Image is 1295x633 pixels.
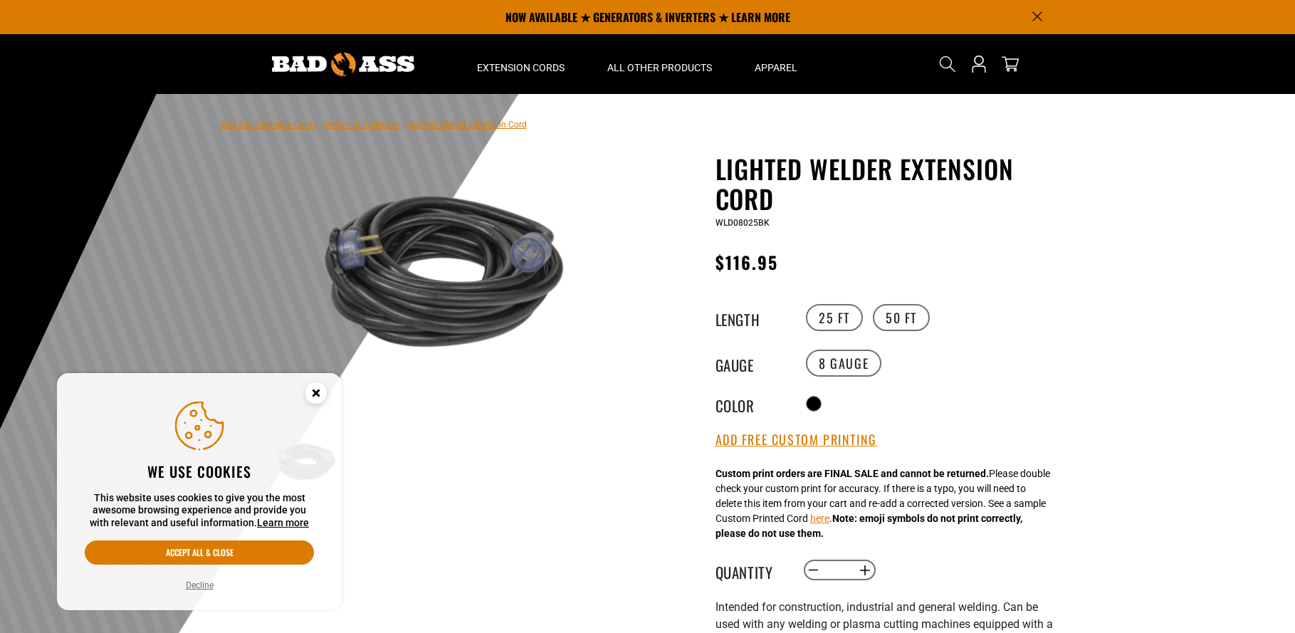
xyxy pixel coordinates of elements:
button: here [810,511,829,526]
span: $116.95 [715,249,779,275]
button: Decline [182,578,218,592]
h1: Lighted Welder Extension Cord [715,154,1064,214]
strong: Custom print orders are FINAL SALE and cannot be returned. [715,468,989,479]
span: Apparel [755,61,797,74]
strong: Note: emoji symbols do not print correctly, please do not use them. [715,513,1022,539]
span: Extension Cords [477,61,565,74]
summary: Apparel [733,34,819,94]
summary: Extension Cords [456,34,586,94]
a: Learn more [257,517,309,528]
img: black [263,157,606,385]
button: Add Free Custom Printing [715,432,877,448]
summary: Search [936,53,959,75]
span: WLD08025BK [715,218,770,228]
label: Quantity [715,561,787,580]
legend: Gauge [715,354,787,372]
aside: Cookie Consent [57,373,342,611]
legend: Length [715,308,787,327]
label: 8 Gauge [806,350,881,377]
a: Bad Ass Extension Cords [221,120,317,130]
h2: We use cookies [85,462,314,481]
div: Please double check your custom print for accuracy. If there is a typo, you will need to delete t... [715,466,1050,541]
summary: All Other Products [586,34,733,94]
a: Return to Collection [325,120,401,130]
button: Accept all & close [85,540,314,565]
label: 50 FT [873,304,930,331]
span: Lighted Welder Extension Cord [409,120,527,130]
span: All Other Products [607,61,712,74]
nav: breadcrumbs [221,115,527,132]
span: › [320,120,323,130]
p: This website uses cookies to give you the most awesome browsing experience and provide you with r... [85,492,314,530]
span: › [404,120,407,130]
legend: Color [715,394,787,413]
label: 25 FT [806,304,863,331]
img: Bad Ass Extension Cords [272,53,414,76]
